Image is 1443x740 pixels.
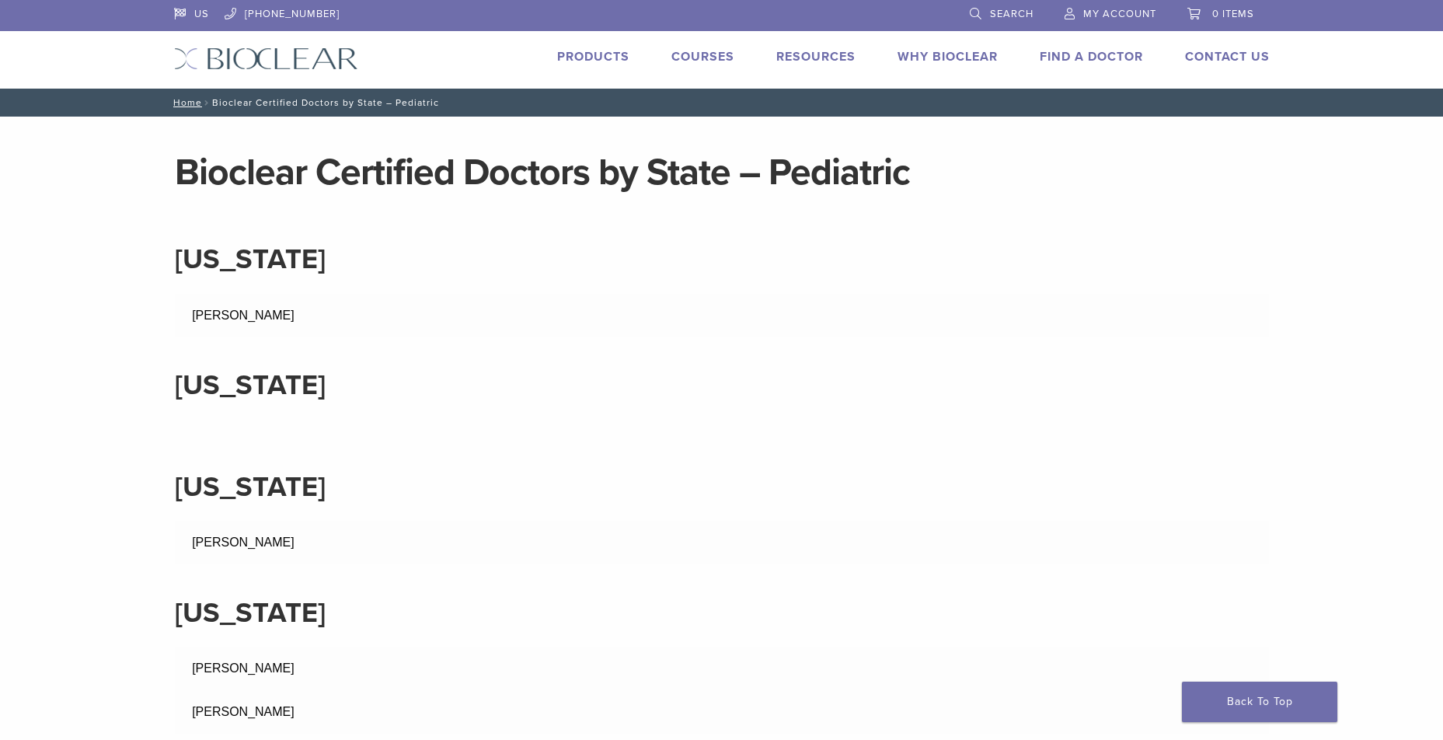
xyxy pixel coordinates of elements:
[1182,682,1337,722] a: Back To Top
[175,241,1269,278] h2: [US_STATE]
[162,89,1281,117] nav: Bioclear Certified Doctors by State – Pediatric
[175,690,722,734] td: [PERSON_NAME]
[175,521,722,564] td: [PERSON_NAME]
[671,49,734,65] a: Courses
[776,49,856,65] a: Resources
[1212,8,1254,20] span: 0 items
[175,154,1269,191] h1: Bioclear Certified Doctors by State – Pediatric
[898,49,998,65] a: Why Bioclear
[175,294,722,337] td: [PERSON_NAME]
[990,8,1033,20] span: Search
[174,47,358,70] img: Bioclear
[1040,49,1143,65] a: Find A Doctor
[175,367,1269,404] h2: [US_STATE]
[202,99,212,106] span: /
[557,49,629,65] a: Products
[175,647,722,690] td: [PERSON_NAME]
[1185,49,1270,65] a: Contact Us
[175,469,1269,506] h2: [US_STATE]
[1083,8,1156,20] span: My Account
[175,595,1269,632] h2: [US_STATE]
[169,97,202,108] a: Home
